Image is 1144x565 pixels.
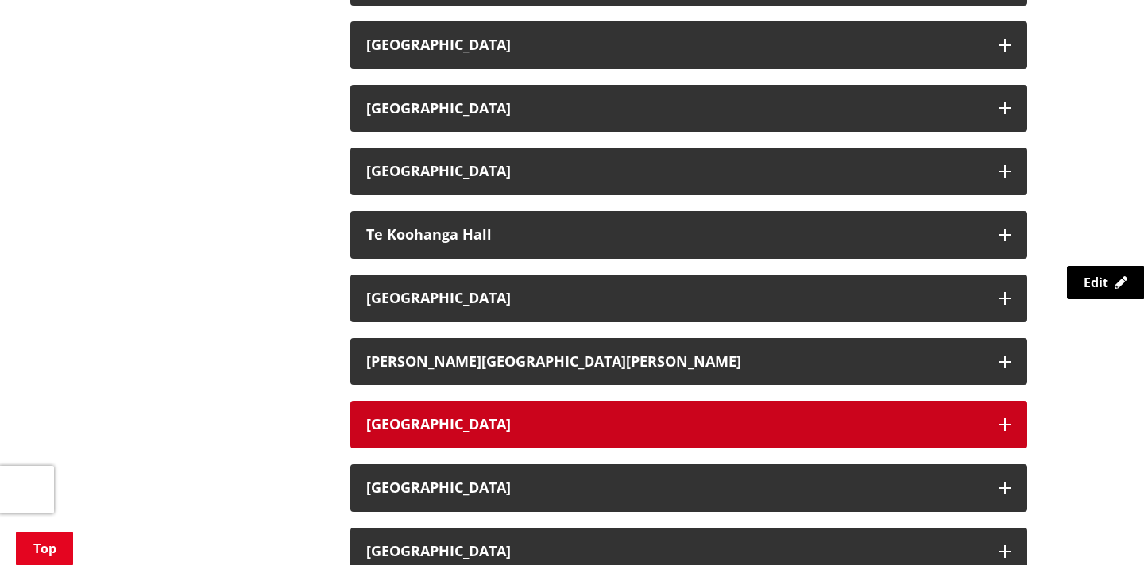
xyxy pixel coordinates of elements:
h3: [PERSON_NAME][GEOGRAPHIC_DATA][PERSON_NAME] [366,354,983,370]
button: [GEOGRAPHIC_DATA] [350,21,1027,69]
button: Te Koohanga Hall [350,211,1027,259]
button: [GEOGRAPHIC_DATA] [350,401,1027,448]
button: [GEOGRAPHIC_DATA] [350,148,1027,195]
h3: Te Koohanga Hall [366,227,983,243]
button: [GEOGRAPHIC_DATA] [350,85,1027,133]
span: Edit [1084,274,1108,291]
h3: [GEOGRAPHIC_DATA] [366,544,983,559]
h3: [GEOGRAPHIC_DATA] [366,37,983,53]
h3: [GEOGRAPHIC_DATA] [366,480,983,496]
button: [GEOGRAPHIC_DATA] [350,464,1027,512]
h3: [GEOGRAPHIC_DATA] [366,163,983,179]
a: Top [16,532,73,565]
h3: [GEOGRAPHIC_DATA] [366,101,983,117]
h3: [GEOGRAPHIC_DATA] [366,417,983,432]
h3: [GEOGRAPHIC_DATA] [366,290,983,306]
button: [PERSON_NAME][GEOGRAPHIC_DATA][PERSON_NAME] [350,338,1027,386]
a: Edit [1067,266,1144,299]
button: [GEOGRAPHIC_DATA] [350,275,1027,322]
